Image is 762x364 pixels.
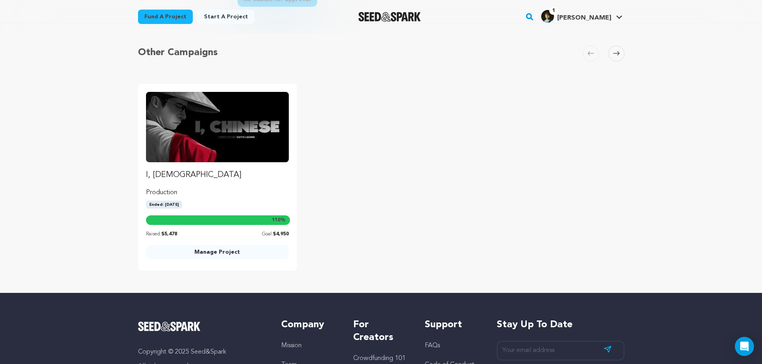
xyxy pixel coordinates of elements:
span: Keith L.'s Profile [540,8,624,25]
span: 1 [549,7,558,15]
span: % [272,217,286,223]
div: Keith L.'s Profile [541,10,611,23]
span: Ended: [DATE] [146,201,182,209]
img: Seed&Spark Logo [138,322,201,331]
h5: Stay up to date [497,318,624,331]
h5: Support [425,318,480,331]
a: Keith L.'s Profile [540,8,624,23]
a: Seed&Spark Homepage [138,322,266,331]
span: 110 [272,218,280,223]
input: Your email address [497,341,624,360]
a: Mission [281,342,302,349]
h5: Company [281,318,337,331]
img: Seed&Spark Logo Dark Mode [358,12,421,22]
span: [PERSON_NAME] [557,15,611,21]
img: Keith%20Headshot.v1%20%281%29.jpg [541,10,554,23]
p: production [146,188,289,197]
p: I, [DEMOGRAPHIC_DATA] [146,169,289,181]
h5: For Creators [353,318,409,344]
h5: Other Campaigns [138,46,218,60]
p: Copyright © 2025 Seed&Spark [138,347,266,357]
div: Open Intercom Messenger [735,337,754,356]
span: $4,950 [273,232,289,237]
a: FAQs [425,342,440,349]
a: Fund a project [138,10,193,24]
p: Raised: [146,230,177,239]
a: Crowdfunding 101 [353,355,406,362]
span: $5,478 [161,232,177,237]
p: Goal: [262,230,289,239]
a: Seed&Spark Homepage [358,12,421,22]
a: Manage Project [146,245,289,259]
a: Start a project [198,10,254,24]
